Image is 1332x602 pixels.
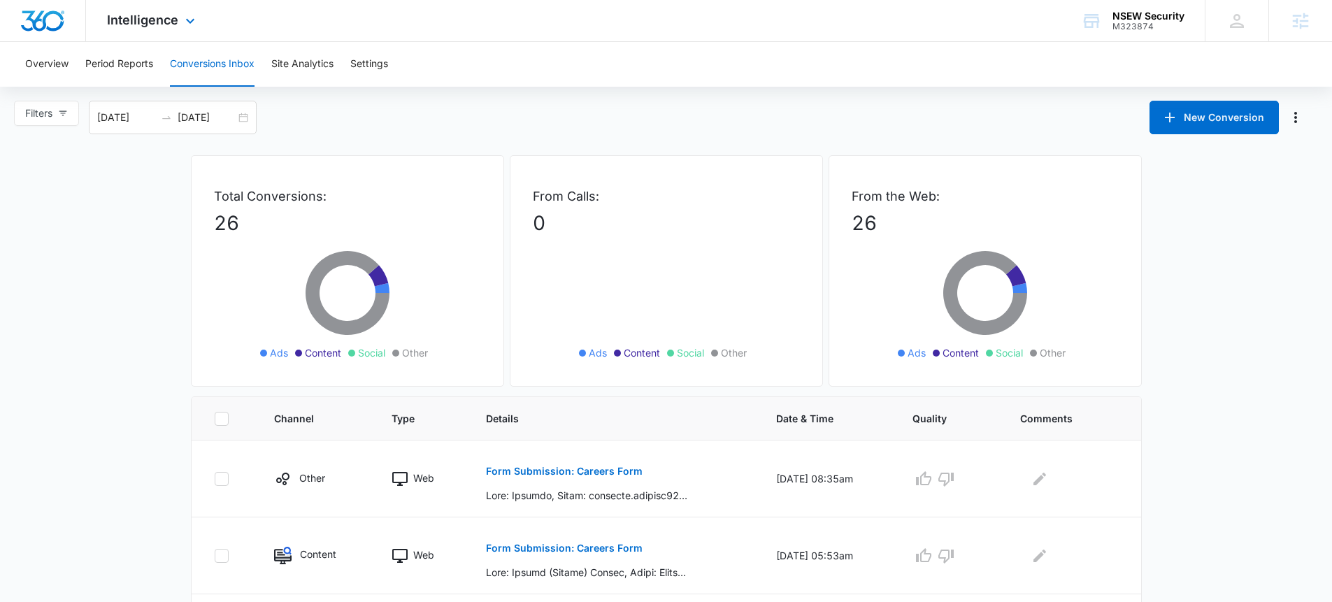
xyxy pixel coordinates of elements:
[214,208,481,238] p: 26
[214,187,481,206] p: Total Conversions:
[759,440,896,517] td: [DATE] 08:35am
[36,36,154,48] div: Domain: [DOMAIN_NAME]
[1020,411,1098,426] span: Comments
[97,110,155,125] input: Start date
[155,83,236,92] div: Keywords by Traffic
[358,345,385,360] span: Social
[38,81,49,92] img: tab_domain_overview_orange.svg
[413,471,434,485] p: Web
[178,110,236,125] input: End date
[300,547,336,561] p: Content
[14,101,79,126] button: Filters
[274,411,338,426] span: Channel
[486,531,643,565] button: Form Submission: Careers Form
[943,345,979,360] span: Content
[402,345,428,360] span: Other
[139,81,150,92] img: tab_keywords_by_traffic_grey.svg
[908,345,926,360] span: Ads
[22,22,34,34] img: logo_orange.svg
[22,36,34,48] img: website_grey.svg
[486,411,722,426] span: Details
[1029,545,1051,567] button: Edit Comments
[1284,106,1307,129] button: Manage Numbers
[25,106,52,121] span: Filters
[533,208,800,238] p: 0
[1029,468,1051,490] button: Edit Comments
[413,547,434,562] p: Web
[486,543,643,553] p: Form Submission: Careers Form
[996,345,1023,360] span: Social
[270,345,288,360] span: Ads
[305,345,341,360] span: Content
[1112,22,1184,31] div: account id
[107,13,178,27] span: Intelligence
[85,42,153,87] button: Period Reports
[350,42,388,87] button: Settings
[677,345,704,360] span: Social
[721,345,747,360] span: Other
[486,565,689,580] p: Lore: Ipsumd (Sitame) Consec, Adipi: Elitse93988@doeiu.tem, Incid: 6927809345, Utla et Dolor: 469...
[486,488,689,503] p: Lore: Ipsumdo, Sitam: consecte.adipisc92@elits.doe, Tempo: 6209205785, Inci ut Labor: 8665-27-75,...
[776,411,859,426] span: Date & Time
[271,42,334,87] button: Site Analytics
[852,187,1119,206] p: From the Web:
[161,112,172,123] span: swap-right
[1112,10,1184,22] div: account name
[53,83,125,92] div: Domain Overview
[533,187,800,206] p: From Calls:
[1150,101,1279,134] button: New Conversion
[1040,345,1066,360] span: Other
[392,411,432,426] span: Type
[39,22,69,34] div: v 4.0.25
[589,345,607,360] span: Ads
[624,345,660,360] span: Content
[25,42,69,87] button: Overview
[486,454,643,488] button: Form Submission: Careers Form
[912,411,966,426] span: Quality
[299,471,325,485] p: Other
[170,42,255,87] button: Conversions Inbox
[852,208,1119,238] p: 26
[759,517,896,594] td: [DATE] 05:53am
[161,112,172,123] span: to
[486,466,643,476] p: Form Submission: Careers Form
